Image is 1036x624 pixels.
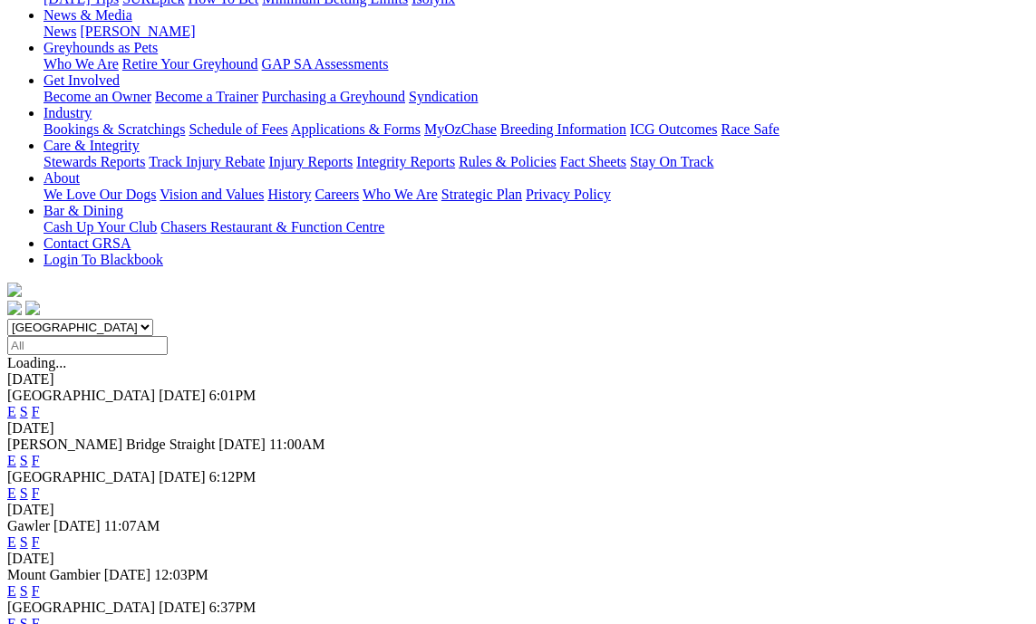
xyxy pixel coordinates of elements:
[32,583,40,599] a: F
[20,404,28,419] a: S
[7,371,1029,388] div: [DATE]
[218,437,266,452] span: [DATE]
[7,502,1029,518] div: [DATE]
[32,534,40,550] a: F
[44,138,140,153] a: Care & Integrity
[44,219,1029,235] div: Bar & Dining
[209,600,257,615] span: 6:37PM
[267,187,311,202] a: History
[7,336,168,355] input: Select date
[32,404,40,419] a: F
[7,283,22,297] img: logo-grsa-white.png
[315,187,359,202] a: Careers
[44,72,120,88] a: Get Involved
[7,420,1029,437] div: [DATE]
[104,567,151,582] span: [DATE]
[262,56,389,72] a: GAP SA Assessments
[363,187,438,202] a: Who We Are
[7,583,16,599] a: E
[721,121,779,137] a: Race Safe
[44,89,1029,105] div: Get Involved
[7,469,155,485] span: [GEOGRAPHIC_DATA]
[44,154,1029,170] div: Care & Integrity
[44,121,185,137] a: Bookings & Scratchings
[44,40,158,55] a: Greyhounds as Pets
[53,518,101,533] span: [DATE]
[44,56,119,72] a: Who We Are
[154,567,208,582] span: 12:03PM
[32,485,40,501] a: F
[7,301,22,315] img: facebook.svg
[291,121,421,137] a: Applications & Forms
[269,437,325,452] span: 11:00AM
[160,219,384,235] a: Chasers Restaurant & Function Centre
[500,121,626,137] a: Breeding Information
[44,89,151,104] a: Become an Owner
[356,154,455,169] a: Integrity Reports
[44,24,76,39] a: News
[209,388,257,403] span: 6:01PM
[7,437,215,452] span: [PERSON_NAME] Bridge Straight
[189,121,287,137] a: Schedule of Fees
[159,388,206,403] span: [DATE]
[44,252,163,267] a: Login To Blackbook
[268,154,353,169] a: Injury Reports
[7,404,16,419] a: E
[459,154,557,169] a: Rules & Policies
[424,121,497,137] a: MyOzChase
[44,219,157,235] a: Cash Up Your Club
[160,187,264,202] a: Vision and Values
[44,187,1029,203] div: About
[526,187,611,202] a: Privacy Policy
[7,567,101,582] span: Mount Gambier
[20,534,28,550] a: S
[409,89,478,104] a: Syndication
[44,170,80,186] a: About
[441,187,522,202] a: Strategic Plan
[7,388,155,403] span: [GEOGRAPHIC_DATA]
[560,154,626,169] a: Fact Sheets
[44,187,156,202] a: We Love Our Dogs
[7,518,50,533] span: Gawler
[104,518,160,533] span: 11:07AM
[80,24,195,39] a: [PERSON_NAME]
[7,534,16,550] a: E
[122,56,258,72] a: Retire Your Greyhound
[25,301,40,315] img: twitter.svg
[7,551,1029,567] div: [DATE]
[20,453,28,468] a: S
[32,453,40,468] a: F
[149,154,265,169] a: Track Injury Rebate
[44,121,1029,138] div: Industry
[159,469,206,485] span: [DATE]
[20,583,28,599] a: S
[209,469,257,485] span: 6:12PM
[44,203,123,218] a: Bar & Dining
[44,7,132,23] a: News & Media
[20,485,28,501] a: S
[44,235,131,251] a: Contact GRSA
[7,485,16,501] a: E
[630,154,713,169] a: Stay On Track
[7,355,66,370] span: Loading...
[44,154,145,169] a: Stewards Reports
[7,453,16,468] a: E
[7,600,155,615] span: [GEOGRAPHIC_DATA]
[44,56,1029,72] div: Greyhounds as Pets
[44,24,1029,40] div: News & Media
[262,89,405,104] a: Purchasing a Greyhound
[44,105,92,120] a: Industry
[630,121,717,137] a: ICG Outcomes
[155,89,258,104] a: Become a Trainer
[159,600,206,615] span: [DATE]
